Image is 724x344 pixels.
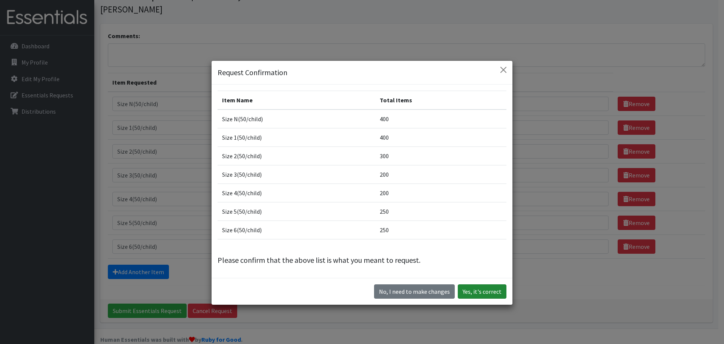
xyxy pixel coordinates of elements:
[218,91,375,110] th: Item Name
[218,202,375,221] td: Size 5(50/child)
[375,128,506,147] td: 400
[218,165,375,184] td: Size 3(50/child)
[218,128,375,147] td: Size 1(50/child)
[497,64,509,76] button: Close
[218,147,375,165] td: Size 2(50/child)
[375,202,506,221] td: 250
[375,91,506,110] th: Total Items
[375,184,506,202] td: 200
[218,67,287,78] h5: Request Confirmation
[218,184,375,202] td: Size 4(50/child)
[458,284,506,299] button: Yes, it's correct
[375,165,506,184] td: 200
[375,221,506,239] td: 250
[374,284,455,299] button: No I need to make changes
[375,110,506,128] td: 400
[218,110,375,128] td: Size N(50/child)
[218,221,375,239] td: Size 6(50/child)
[375,147,506,165] td: 300
[218,255,506,266] p: Please confirm that the above list is what you meant to request.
